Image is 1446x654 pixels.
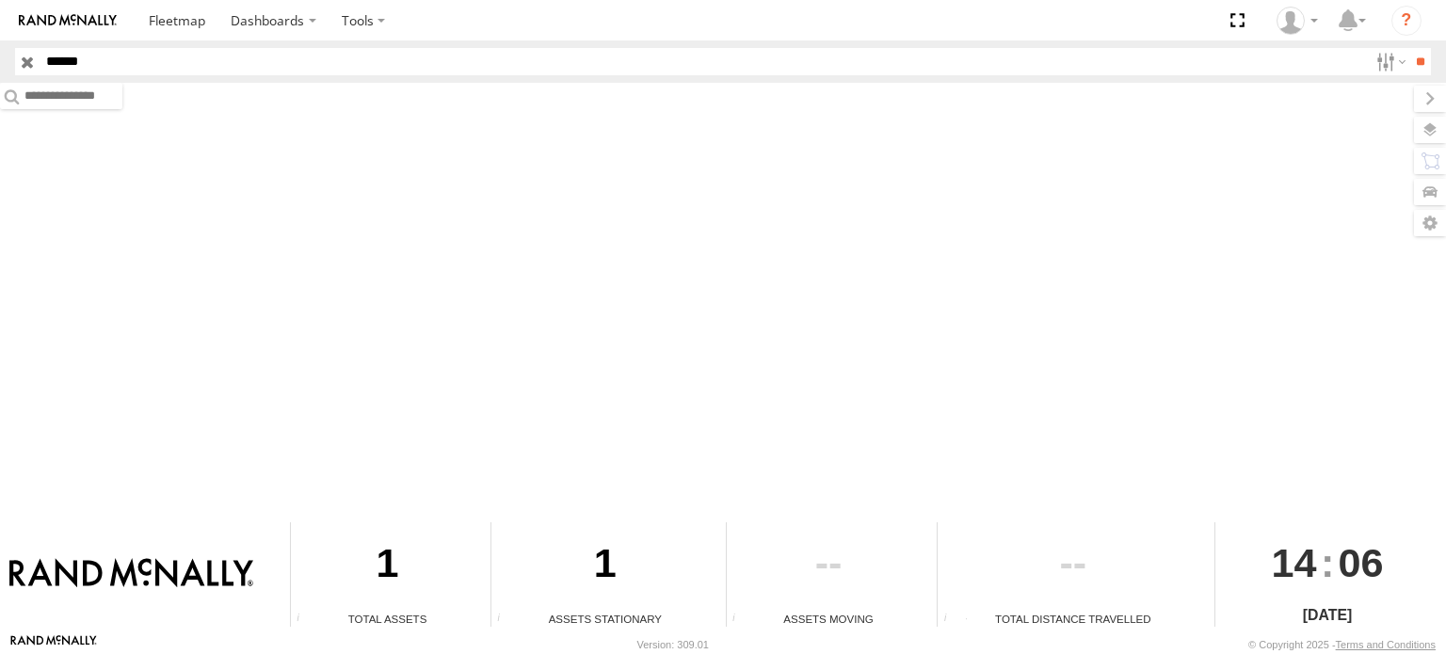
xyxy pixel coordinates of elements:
div: : [1215,522,1438,603]
div: 1 [291,522,484,611]
i: ? [1391,6,1422,36]
div: Total number of assets current stationary. [491,613,520,627]
label: Search Filter Options [1369,48,1409,75]
div: Total distance travelled by all assets within specified date range and applied filters [938,613,966,627]
div: 1 [491,522,718,611]
img: Rand McNally [9,558,253,590]
a: Terms and Conditions [1336,639,1436,650]
label: Map Settings [1414,210,1446,236]
div: Version: 309.01 [637,639,709,650]
a: Visit our Website [10,635,97,654]
div: Assets Stationary [491,611,718,627]
div: Total Assets [291,611,484,627]
div: [DATE] [1215,604,1438,627]
span: 06 [1339,522,1384,603]
div: Total Distance Travelled [938,611,1208,627]
div: Jose Goitia [1270,7,1325,35]
img: rand-logo.svg [19,14,117,27]
div: Assets Moving [727,611,931,627]
div: Total number of assets current in transit. [727,613,755,627]
div: Total number of Enabled Assets [291,613,319,627]
div: © Copyright 2025 - [1248,639,1436,650]
span: 14 [1272,522,1317,603]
